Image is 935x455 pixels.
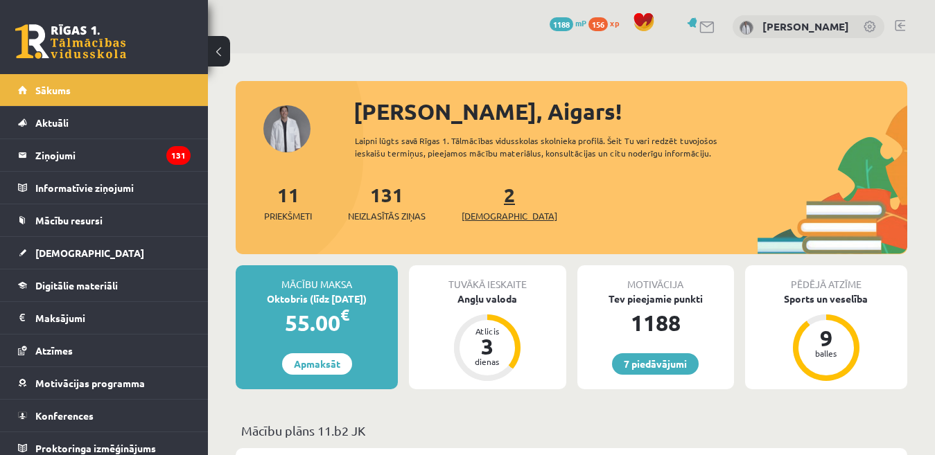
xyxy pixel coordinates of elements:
[466,357,508,366] div: dienas
[18,400,191,431] a: Konferences
[577,265,734,292] div: Motivācija
[18,269,191,301] a: Digitālie materiāli
[236,265,398,292] div: Mācību maksa
[353,95,907,128] div: [PERSON_NAME], Aigars!
[35,172,191,204] legend: Informatīvie ziņojumi
[18,237,191,269] a: [DEMOGRAPHIC_DATA]
[762,19,849,33] a: [PERSON_NAME]
[35,409,94,422] span: Konferences
[745,292,907,383] a: Sports un veselība 9 balles
[18,107,191,139] a: Aktuāli
[18,334,191,366] a: Atzīmes
[612,353,699,375] a: 7 piedāvājumi
[35,279,118,292] span: Digitālie materiāli
[610,17,619,28] span: xp
[745,265,907,292] div: Pēdējā atzīme
[18,302,191,334] a: Maksājumi
[466,335,508,357] div: 3
[588,17,608,31] span: 156
[35,116,69,129] span: Aktuāli
[35,302,191,334] legend: Maksājumi
[166,146,191,165] i: 131
[348,209,426,223] span: Neizlasītās ziņas
[35,442,156,454] span: Proktoringa izmēģinājums
[18,172,191,204] a: Informatīvie ziņojumi
[264,182,312,223] a: 11Priekšmeti
[577,292,734,306] div: Tev pieejamie punkti
[35,84,71,96] span: Sākums
[348,182,426,223] a: 131Neizlasītās ziņas
[340,305,349,325] span: €
[35,139,191,171] legend: Ziņojumi
[409,265,566,292] div: Tuvākā ieskaite
[18,74,191,106] a: Sākums
[35,344,73,357] span: Atzīmes
[745,292,907,306] div: Sports un veselība
[550,17,586,28] a: 1188 mP
[409,292,566,383] a: Angļu valoda Atlicis 3 dienas
[409,292,566,306] div: Angļu valoda
[236,306,398,339] div: 55.00
[462,182,557,223] a: 2[DEMOGRAPHIC_DATA]
[805,349,847,357] div: balles
[18,204,191,236] a: Mācību resursi
[575,17,586,28] span: mP
[588,17,626,28] a: 156 xp
[282,353,352,375] a: Apmaksāt
[355,134,758,159] div: Laipni lūgts savā Rīgas 1. Tālmācības vidusskolas skolnieka profilā. Šeit Tu vari redzēt tuvojošo...
[35,377,145,389] span: Motivācijas programma
[35,247,144,259] span: [DEMOGRAPHIC_DATA]
[264,209,312,223] span: Priekšmeti
[577,306,734,339] div: 1188
[15,24,126,59] a: Rīgas 1. Tālmācības vidusskola
[805,327,847,349] div: 9
[466,327,508,335] div: Atlicis
[241,421,902,440] p: Mācību plāns 11.b2 JK
[740,21,753,35] img: Aigars Kleinbergs
[35,214,103,226] span: Mācību resursi
[18,367,191,399] a: Motivācijas programma
[236,292,398,306] div: Oktobris (līdz [DATE])
[462,209,557,223] span: [DEMOGRAPHIC_DATA]
[550,17,573,31] span: 1188
[18,139,191,171] a: Ziņojumi131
